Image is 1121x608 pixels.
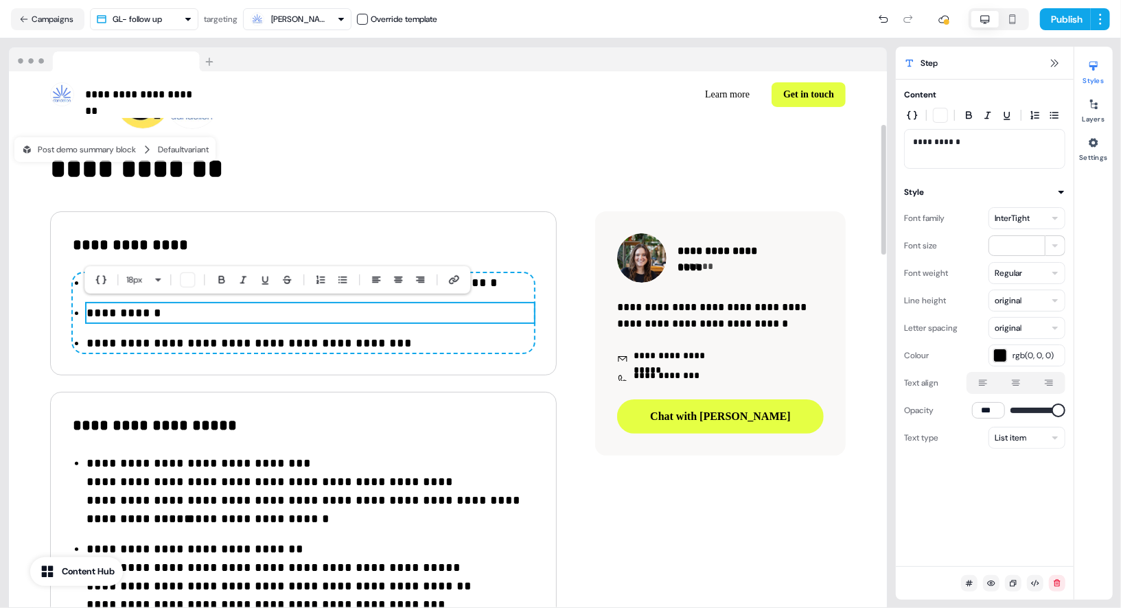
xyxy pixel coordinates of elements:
[1040,8,1091,30] button: Publish
[995,321,1021,335] div: original
[989,344,1065,366] button: rgb(0, 0, 0)
[21,143,136,156] div: Post demo summary block
[904,344,929,366] div: Colour
[30,557,123,586] button: Content Hub
[204,12,238,26] div: targeting
[158,143,209,156] div: Default variant
[904,235,937,257] div: Font size
[243,8,351,30] button: [PERSON_NAME]
[904,290,946,312] div: Line height
[904,185,1065,199] button: Style
[126,273,142,287] span: 18 px
[921,56,938,70] span: Step
[995,211,1030,225] div: InterTight
[904,372,938,394] div: Text align
[1074,132,1113,162] button: Settings
[1074,55,1113,85] button: Styles
[617,399,824,434] button: Chat with [PERSON_NAME]
[904,317,958,339] div: Letter spacing
[454,82,846,107] div: Learn moreGet in touch
[121,272,154,288] button: 18px
[904,185,924,199] div: Style
[271,12,326,26] div: [PERSON_NAME]
[617,374,628,385] img: Icon
[772,82,846,107] button: Get in touch
[694,82,761,107] button: Learn more
[11,8,84,30] button: Campaigns
[904,88,936,102] div: Content
[617,233,667,283] img: Contact photo
[1074,93,1113,124] button: Layers
[371,12,437,26] div: Override template
[995,294,1021,307] div: original
[995,431,1026,445] div: List item
[113,12,162,26] div: GL- follow up
[904,427,938,449] div: Text type
[9,47,220,72] img: Browser topbar
[995,266,1022,280] div: Regular
[1013,349,1061,362] span: rgb(0, 0, 0)
[989,207,1065,229] button: InterTight
[62,565,115,578] div: Content Hub
[617,354,628,365] img: Icon
[904,399,934,421] div: Opacity
[904,207,945,229] div: Font family
[904,262,948,284] div: Font weight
